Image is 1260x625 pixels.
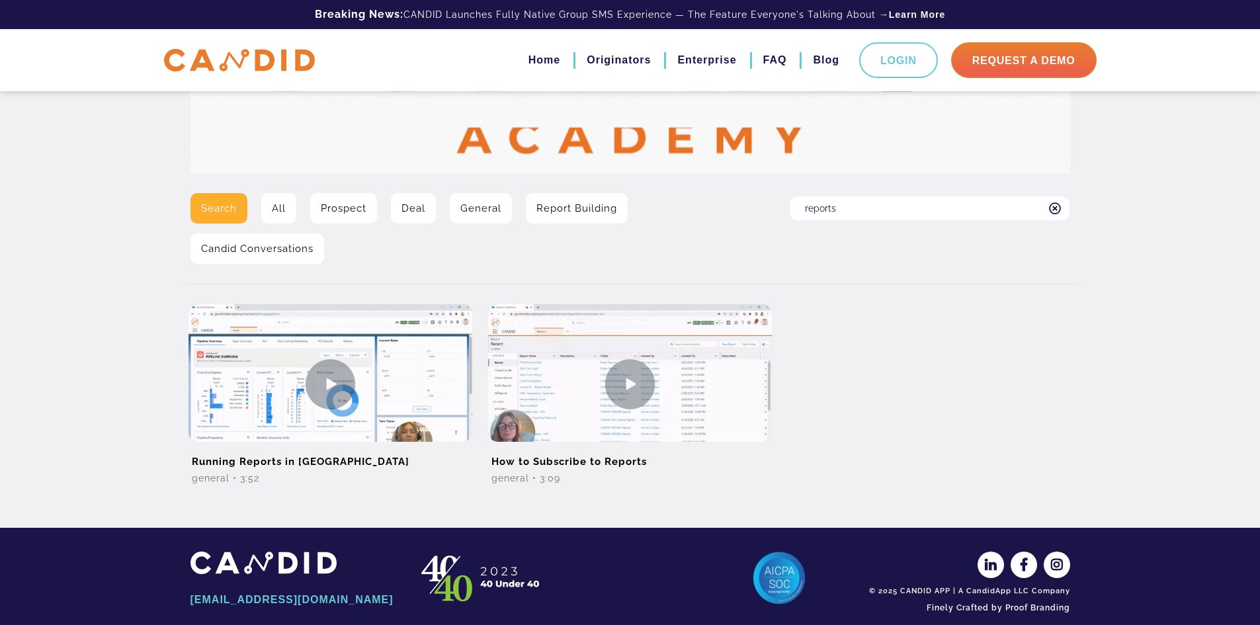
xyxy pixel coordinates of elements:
[865,597,1070,619] a: Finely Crafted by Proof Branding
[951,42,1097,78] a: Request A Demo
[189,472,472,485] div: General • 3:52
[763,49,787,71] a: FAQ
[164,49,315,72] img: CANDID APP
[865,586,1070,597] div: © 2025 CANDID APP | A CandidApp LLC Company
[189,304,472,464] img: Running Reports in CANDID Video
[813,49,839,71] a: Blog
[488,304,772,464] img: How to Subscribe to Reports Video
[189,442,472,472] h2: Running Reports in [GEOGRAPHIC_DATA]
[528,49,560,71] a: Home
[190,552,337,573] img: CANDID APP
[526,193,628,224] a: Report Building
[450,193,512,224] a: General
[261,193,296,224] a: All
[587,49,651,71] a: Originators
[391,193,436,224] a: Deal
[753,552,806,604] img: AICPA SOC 2
[488,442,772,472] h2: How to Subscribe to Reports
[310,193,377,224] a: Prospect
[889,8,945,21] a: Learn More
[415,552,548,604] img: CANDID APP
[315,8,403,21] b: Breaking News:
[190,589,396,611] a: [EMAIL_ADDRESS][DOMAIN_NAME]
[859,42,938,78] a: Login
[677,49,736,71] a: Enterprise
[488,472,772,485] div: General • 3:09
[190,233,324,264] a: Candid Conversations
